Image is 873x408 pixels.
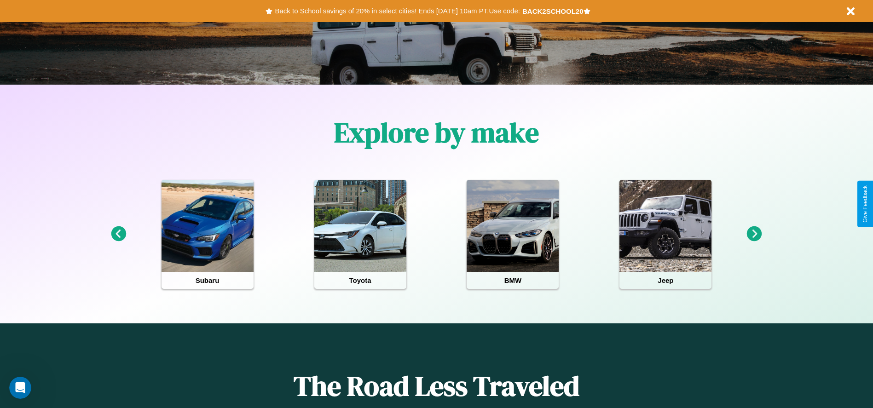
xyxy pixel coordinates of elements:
h4: BMW [467,272,559,289]
b: BACK2SCHOOL20 [522,7,584,15]
iframe: Intercom live chat [9,377,31,399]
h4: Jeep [619,272,711,289]
div: Give Feedback [862,185,868,223]
h1: The Road Less Traveled [174,367,698,405]
h4: Toyota [314,272,406,289]
h1: Explore by make [334,114,539,151]
button: Back to School savings of 20% in select cities! Ends [DATE] 10am PT.Use code: [272,5,522,17]
h4: Subaru [162,272,254,289]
